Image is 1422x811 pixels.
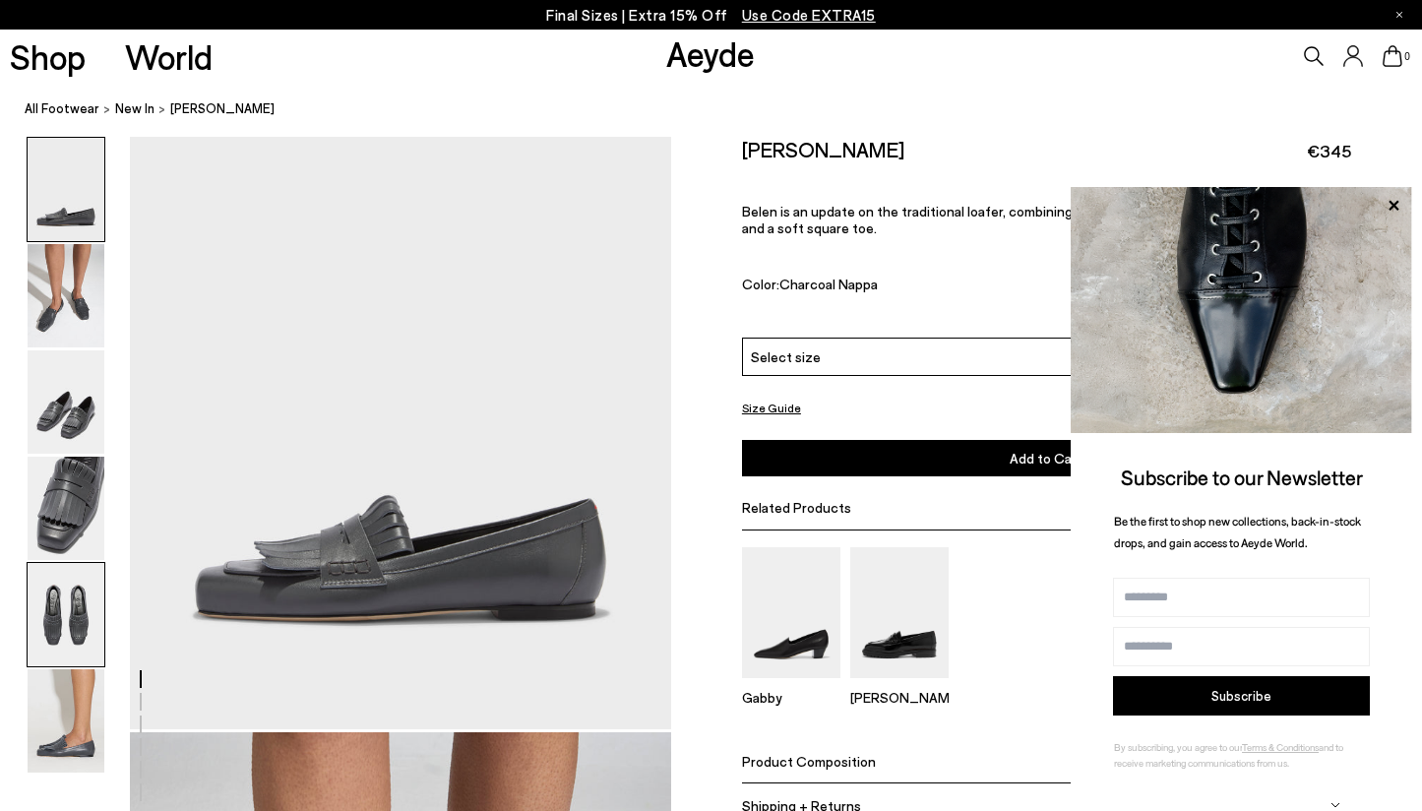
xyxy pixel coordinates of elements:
[742,396,801,420] button: Size Guide
[25,83,1422,137] nav: breadcrumb
[1330,800,1340,810] img: svg%3E
[742,276,1180,298] div: Color:
[28,457,104,560] img: Belen Tassel Loafers - Image 4
[751,346,821,367] span: Select size
[10,39,86,74] a: Shop
[742,499,851,516] span: Related Products
[850,547,949,678] img: Leon Loafers
[666,32,755,74] a: Aeyde
[1121,465,1363,489] span: Subscribe to our Newsletter
[28,244,104,347] img: Belen Tassel Loafers - Image 2
[850,689,949,706] p: [PERSON_NAME]
[546,3,876,28] p: Final Sizes | Extra 15% Off
[742,689,840,706] p: Gabby
[779,276,878,292] span: Charcoal Nappa
[28,138,104,241] img: Belen Tassel Loafers - Image 1
[28,350,104,454] img: Belen Tassel Loafers - Image 3
[1402,51,1412,62] span: 0
[1113,676,1370,716] button: Subscribe
[742,203,1351,236] p: Belen is an update on the traditional loafer, combining clean contours with kilted fringe detaili...
[115,98,155,119] a: New In
[850,664,949,706] a: Leon Loafers [PERSON_NAME]
[742,6,876,24] span: Navigate to /collections/ss25-final-sizes
[1010,450,1082,467] span: Add to Cart
[742,753,876,770] span: Product Composition
[1114,741,1242,753] span: By subscribing, you agree to our
[25,98,99,119] a: All Footwear
[742,547,840,678] img: Gabby Almond-Toe Loafers
[1114,514,1361,550] span: Be the first to shop new collections, back-in-stock drops, and gain access to Aeyde World.
[1307,139,1351,163] span: €345
[742,440,1351,476] button: Add to Cart
[1242,741,1319,753] a: Terms & Conditions
[115,100,155,116] span: New In
[28,669,104,773] img: Belen Tassel Loafers - Image 6
[28,563,104,666] img: Belen Tassel Loafers - Image 5
[1383,45,1402,67] a: 0
[742,137,904,161] h2: [PERSON_NAME]
[125,39,213,74] a: World
[170,98,275,119] span: [PERSON_NAME]
[1071,187,1412,433] img: ca3f721fb6ff708a270709c41d776025.jpg
[742,664,840,706] a: Gabby Almond-Toe Loafers Gabby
